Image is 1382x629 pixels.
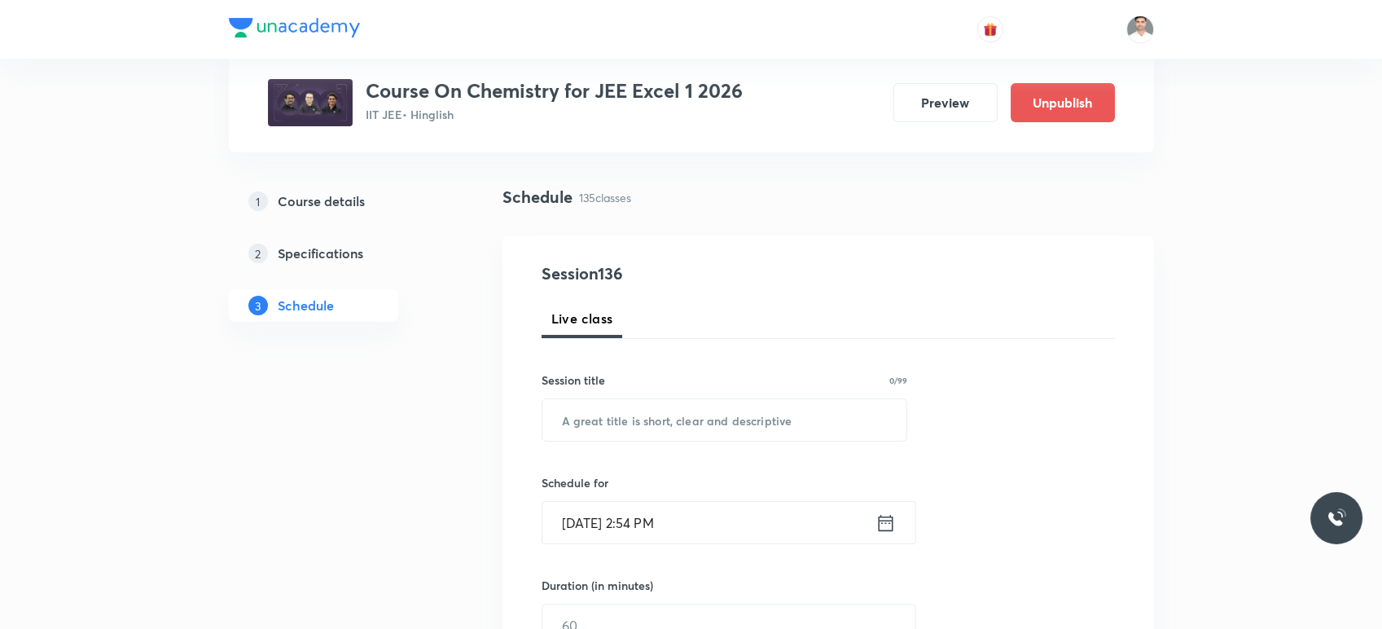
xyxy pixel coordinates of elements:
span: Live class [551,309,613,328]
img: ttu [1327,508,1346,528]
p: 1 [248,191,268,211]
h5: Course details [278,191,365,211]
h4: Session 136 [542,262,839,286]
p: 3 [248,296,268,315]
img: avatar [983,22,998,37]
a: 2Specifications [229,237,450,270]
h6: Duration (in minutes) [542,577,653,594]
button: avatar [977,16,1003,42]
h6: Session title [542,372,605,389]
h3: Course On Chemistry for JEE Excel 1 2026 [366,79,743,103]
img: Mant Lal [1126,15,1154,43]
h4: Schedule [502,185,573,209]
img: 96efcc6fff804bbe84f43d7e149021b8.jpg [268,79,353,126]
p: 135 classes [579,189,631,206]
p: IIT JEE • Hinglish [366,106,743,123]
a: Company Logo [229,18,360,42]
button: Unpublish [1011,83,1115,122]
p: 0/99 [889,376,907,385]
h5: Specifications [278,244,363,263]
img: Company Logo [229,18,360,37]
h6: Schedule for [542,474,908,491]
button: Preview [893,83,998,122]
p: 2 [248,244,268,263]
input: A great title is short, clear and descriptive [542,399,907,441]
h5: Schedule [278,296,334,315]
a: 1Course details [229,185,450,218]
